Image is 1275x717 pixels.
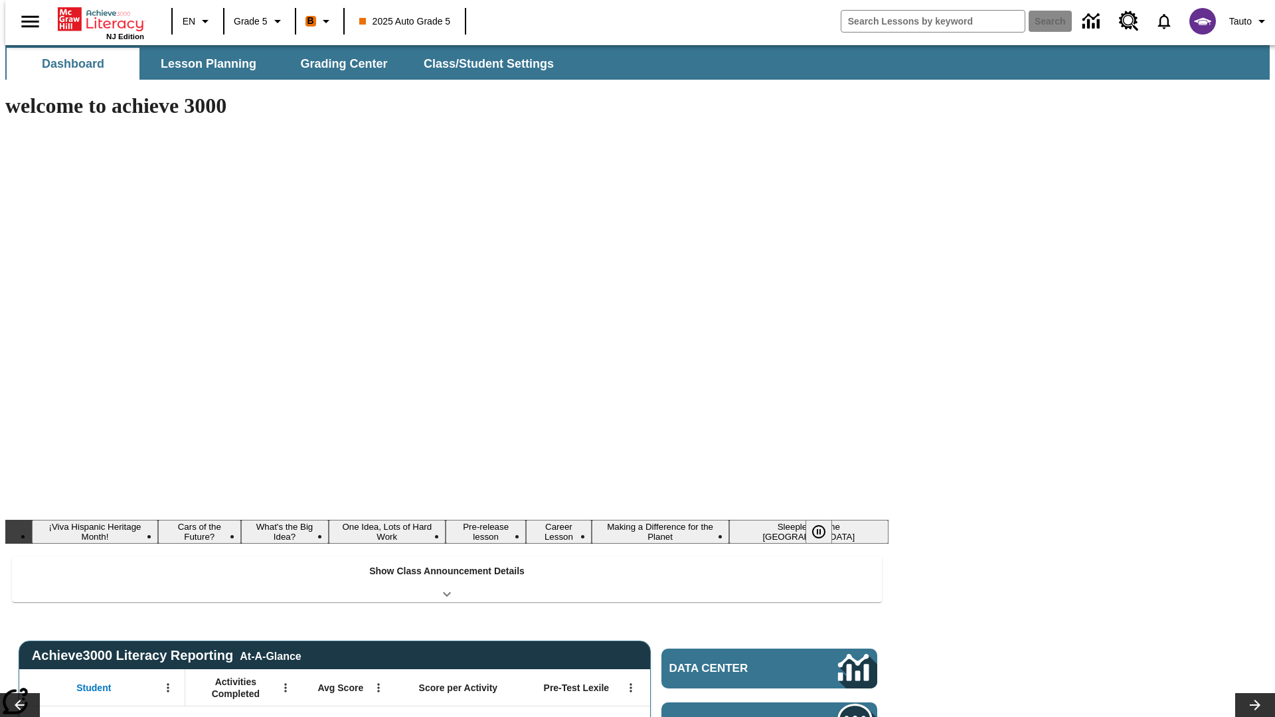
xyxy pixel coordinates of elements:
a: Home [58,6,144,33]
button: Profile/Settings [1224,9,1275,33]
div: SubNavbar [5,45,1270,80]
button: Slide 2 Cars of the Future? [158,520,241,544]
button: Pause [806,520,832,544]
span: 2025 Auto Grade 5 [359,15,451,29]
button: Slide 8 Sleepless in the Animal Kingdom [729,520,889,544]
span: Student [76,682,111,694]
button: Language: EN, Select a language [177,9,219,33]
span: Grading Center [300,56,387,72]
a: Data Center [1074,3,1111,40]
button: Open Menu [621,678,641,698]
button: Slide 4 One Idea, Lots of Hard Work [329,520,446,544]
button: Open Menu [369,678,388,698]
div: SubNavbar [5,48,566,80]
button: Select a new avatar [1181,4,1224,39]
span: Lesson Planning [161,56,256,72]
div: Home [58,5,144,40]
button: Open Menu [158,678,178,698]
span: Activities Completed [192,676,280,700]
a: Data Center [661,649,877,688]
span: EN [183,15,195,29]
button: Slide 5 Pre-release lesson [446,520,526,544]
a: Notifications [1147,4,1181,39]
span: Pre-Test Lexile [544,682,610,694]
a: Resource Center, Will open in new tab [1111,3,1147,39]
p: Show Class Announcement Details [369,564,525,578]
img: avatar image [1189,8,1216,35]
span: Grade 5 [234,15,268,29]
span: Tauto [1229,15,1252,29]
span: Dashboard [42,56,104,72]
button: Lesson carousel, Next [1235,693,1275,717]
button: Slide 7 Making a Difference for the Planet [592,520,729,544]
button: Slide 6 Career Lesson [526,520,591,544]
span: Class/Student Settings [424,56,554,72]
span: Data Center [669,662,794,675]
button: Dashboard [7,48,139,80]
button: Grade: Grade 5, Select a grade [228,9,291,33]
div: Pause [806,520,845,544]
button: Boost Class color is orange. Change class color [300,9,339,33]
input: search field [841,11,1025,32]
div: Show Class Announcement Details [12,556,882,602]
button: Open side menu [11,2,50,41]
span: Achieve3000 Literacy Reporting [32,648,301,663]
button: Slide 3 What's the Big Idea? [241,520,329,544]
button: Lesson Planning [142,48,275,80]
button: Open Menu [276,678,296,698]
div: At-A-Glance [240,648,301,663]
button: Class/Student Settings [413,48,564,80]
button: Grading Center [278,48,410,80]
span: Avg Score [317,682,363,694]
span: NJ Edition [106,33,144,40]
button: Slide 1 ¡Viva Hispanic Heritage Month! [32,520,158,544]
h1: welcome to achieve 3000 [5,94,889,118]
span: B [307,13,314,29]
span: Score per Activity [419,682,498,694]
